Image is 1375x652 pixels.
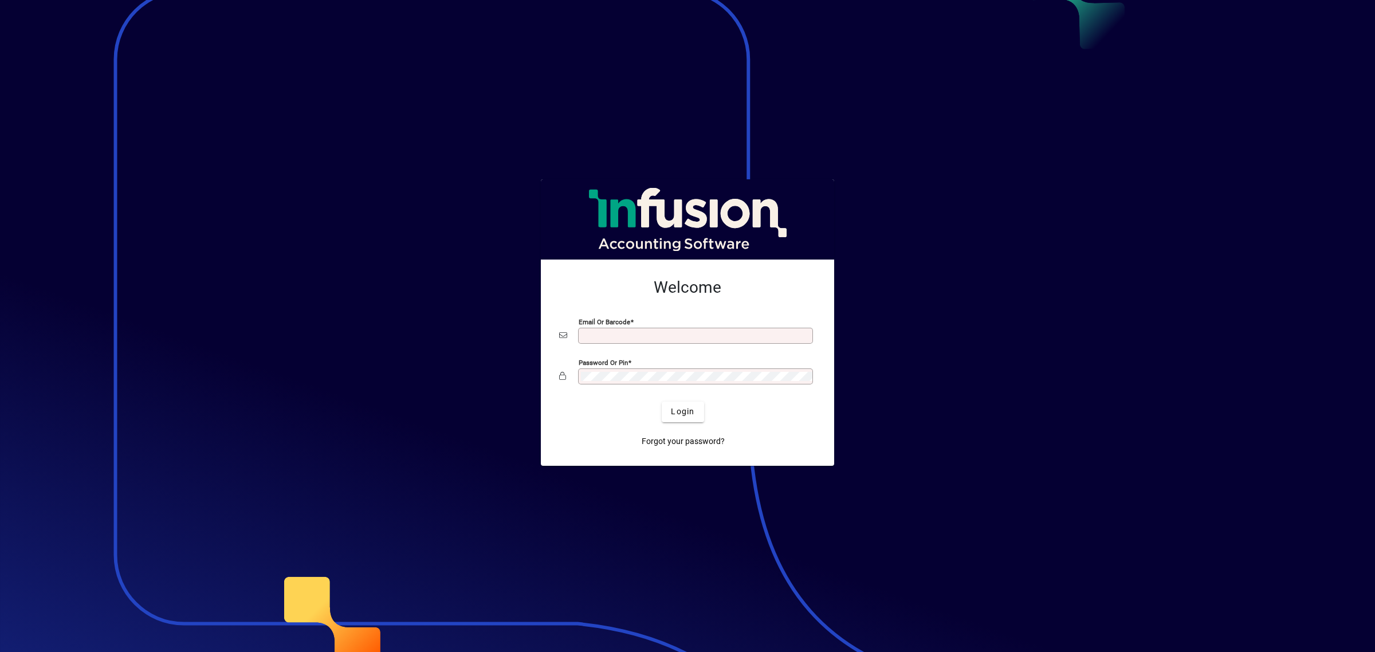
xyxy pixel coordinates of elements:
h2: Welcome [559,278,816,297]
span: Login [671,406,694,418]
a: Forgot your password? [637,431,729,452]
mat-label: Email or Barcode [579,317,630,325]
mat-label: Password or Pin [579,358,628,366]
button: Login [662,402,704,422]
span: Forgot your password? [642,435,725,447]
